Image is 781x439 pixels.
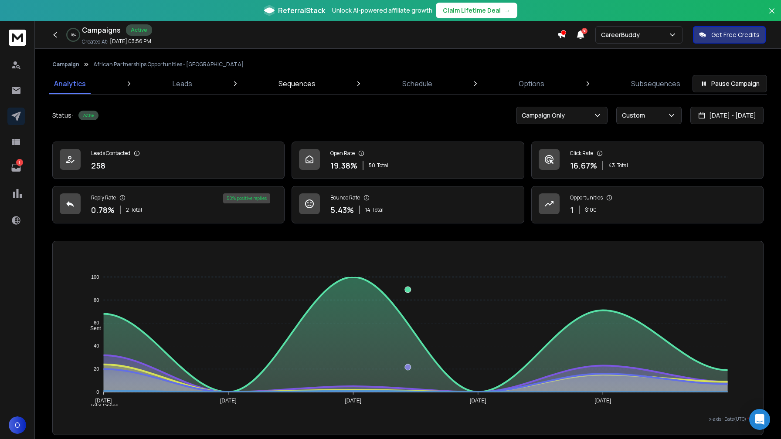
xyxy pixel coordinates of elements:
[52,111,73,120] p: Status:
[67,416,749,422] p: x-axis : Date(UTC)
[82,38,108,45] p: Created At:
[749,409,770,430] div: Open Intercom Messenger
[626,73,686,94] a: Subsequences
[522,111,568,120] p: Campaign Only
[94,297,99,303] tspan: 80
[292,186,524,223] a: Bounce Rate5.43%14Total
[223,193,270,203] div: 50 % positive replies
[594,398,611,404] tspan: [DATE]
[369,162,375,169] span: 50
[273,73,321,94] a: Sequences
[766,5,778,26] button: Close banner
[173,78,192,89] p: Leads
[54,78,86,89] p: Analytics
[622,111,649,120] p: Custom
[91,194,116,201] p: Reply Rate
[377,162,388,169] span: Total
[330,194,360,201] p: Bounce Rate
[332,6,432,15] p: Unlock AI-powered affiliate growth
[585,206,597,213] p: $ 100
[470,398,486,404] tspan: [DATE]
[78,111,98,120] div: Active
[52,186,285,223] a: Reply Rate0.78%2Total50% positive replies
[52,142,285,179] a: Leads Contacted258
[9,416,26,434] button: O
[519,78,544,89] p: Options
[91,274,99,280] tspan: 100
[711,30,760,39] p: Get Free Credits
[531,186,764,223] a: Opportunities1$100
[7,159,25,176] a: 1
[93,61,244,68] p: African Partnerships Opportunities - [GEOGRAPHIC_DATA]
[436,3,517,18] button: Claim Lifetime Deal→
[16,159,23,166] p: 1
[94,343,99,348] tspan: 40
[570,204,574,216] p: 1
[292,142,524,179] a: Open Rate19.38%50Total
[91,150,130,157] p: Leads Contacted
[397,73,438,94] a: Schedule
[220,398,237,404] tspan: [DATE]
[94,366,99,371] tspan: 20
[91,204,115,216] p: 0.78 %
[278,5,325,16] span: ReferralStack
[345,398,362,404] tspan: [DATE]
[330,204,354,216] p: 5.43 %
[608,162,615,169] span: 43
[330,159,357,172] p: 19.38 %
[126,24,152,36] div: Active
[110,38,151,45] p: [DATE] 03:56 PM
[693,26,766,44] button: Get Free Credits
[94,320,99,325] tspan: 60
[365,206,370,213] span: 14
[278,78,316,89] p: Sequences
[570,159,597,172] p: 16.67 %
[513,73,550,94] a: Options
[52,61,79,68] button: Campaign
[570,194,603,201] p: Opportunities
[126,206,129,213] span: 2
[531,142,764,179] a: Click Rate16.67%43Total
[82,25,121,35] h1: Campaigns
[631,78,680,89] p: Subsequences
[84,403,118,409] span: Total Opens
[581,28,587,34] span: 50
[690,107,764,124] button: [DATE] - [DATE]
[570,150,593,157] p: Click Rate
[131,206,142,213] span: Total
[167,73,197,94] a: Leads
[95,398,112,404] tspan: [DATE]
[372,206,384,213] span: Total
[84,325,101,331] span: Sent
[402,78,432,89] p: Schedule
[71,32,76,37] p: 0 %
[601,30,643,39] p: CareerBuddy
[504,6,510,15] span: →
[49,73,91,94] a: Analytics
[330,150,355,157] p: Open Rate
[693,75,767,92] button: Pause Campaign
[91,159,105,172] p: 258
[96,389,99,395] tspan: 0
[617,162,628,169] span: Total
